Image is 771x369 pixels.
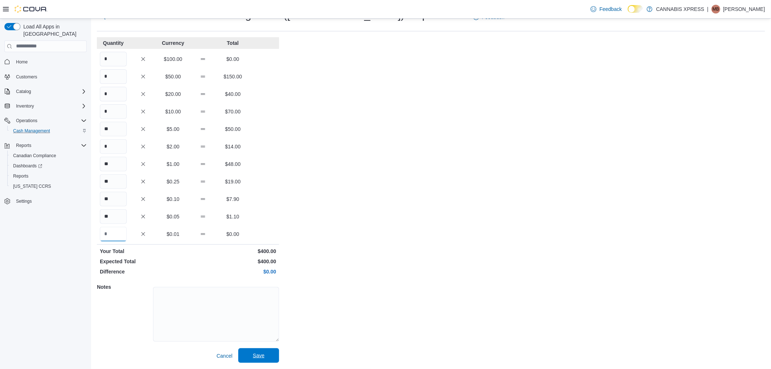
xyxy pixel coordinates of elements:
[588,2,625,16] a: Feedback
[7,171,90,181] button: Reports
[707,5,709,13] p: |
[160,195,187,203] p: $0.10
[656,5,704,13] p: CANNABIS XPRESS
[13,163,42,169] span: Dashboards
[13,141,34,150] button: Reports
[10,151,87,160] span: Canadian Compliance
[100,122,127,136] input: Quantity
[16,59,28,65] span: Home
[219,39,246,47] p: Total
[219,143,246,150] p: $14.00
[160,230,187,238] p: $0.01
[100,39,127,47] p: Quantity
[100,174,127,189] input: Quantity
[100,139,127,154] input: Quantity
[100,104,127,119] input: Quantity
[100,69,127,84] input: Quantity
[1,116,90,126] button: Operations
[160,178,187,185] p: $0.25
[10,182,87,191] span: Washington CCRS
[214,349,235,363] button: Cancel
[100,157,127,171] input: Quantity
[20,23,87,38] span: Load All Apps in [GEOGRAPHIC_DATA]
[16,89,31,94] span: Catalog
[13,116,87,125] span: Operations
[189,258,276,265] p: $400.00
[100,87,127,101] input: Quantity
[7,161,90,171] a: Dashboards
[16,198,32,204] span: Settings
[100,227,127,241] input: Quantity
[13,73,40,81] a: Customers
[713,5,719,13] span: MB
[13,173,28,179] span: Reports
[189,248,276,255] p: $400.00
[4,54,87,226] nav: Complex example
[219,213,246,220] p: $1.10
[10,182,54,191] a: [US_STATE] CCRS
[712,5,720,13] div: Maggie Baillargeon
[219,90,246,98] p: $40.00
[15,5,47,13] img: Cova
[13,87,34,96] button: Catalog
[599,5,622,13] span: Feedback
[100,192,127,206] input: Quantity
[13,102,37,110] button: Inventory
[16,143,31,148] span: Reports
[7,151,90,161] button: Canadian Compliance
[1,71,90,82] button: Customers
[189,268,276,275] p: $0.00
[10,172,31,180] a: Reports
[219,125,246,133] p: $50.00
[219,73,246,80] p: $150.00
[10,127,53,135] a: Cash Management
[13,87,87,96] span: Catalog
[160,39,187,47] p: Currency
[13,102,87,110] span: Inventory
[13,72,87,81] span: Customers
[16,118,38,124] span: Operations
[100,248,187,255] p: Your Total
[219,178,246,185] p: $19.00
[160,143,187,150] p: $2.00
[7,126,90,136] button: Cash Management
[1,101,90,111] button: Inventory
[1,196,90,206] button: Settings
[13,57,87,66] span: Home
[10,172,87,180] span: Reports
[13,58,31,66] a: Home
[160,125,187,133] p: $5.00
[160,108,187,115] p: $10.00
[219,230,246,238] p: $0.00
[100,209,127,224] input: Quantity
[13,141,87,150] span: Reports
[253,352,265,359] span: Save
[97,280,152,294] h5: Notes
[13,197,87,206] span: Settings
[7,181,90,191] button: [US_STATE] CCRS
[723,5,765,13] p: [PERSON_NAME]
[160,55,187,63] p: $100.00
[219,195,246,203] p: $7.90
[160,213,187,220] p: $0.05
[160,73,187,80] p: $50.00
[219,108,246,115] p: $70.00
[10,162,87,170] span: Dashboards
[1,140,90,151] button: Reports
[16,74,37,80] span: Customers
[16,103,34,109] span: Inventory
[13,197,35,206] a: Settings
[13,153,56,159] span: Canadian Compliance
[219,160,246,168] p: $48.00
[160,90,187,98] p: $20.00
[219,55,246,63] p: $0.00
[1,86,90,97] button: Catalog
[1,57,90,67] button: Home
[100,258,187,265] p: Expected Total
[628,5,643,13] input: Dark Mode
[160,160,187,168] p: $1.00
[238,348,279,363] button: Save
[10,162,45,170] a: Dashboards
[13,183,51,189] span: [US_STATE] CCRS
